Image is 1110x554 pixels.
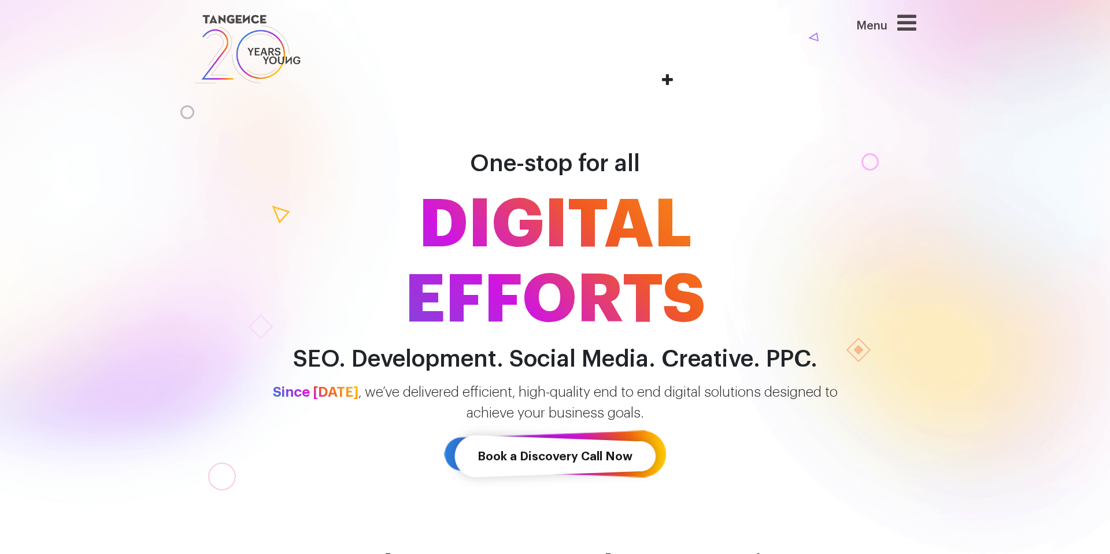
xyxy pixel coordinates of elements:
span: One-stop for all [470,152,640,175]
h2: SEO. Development. Social Media. Creative. PPC. [225,346,885,372]
span: Since [DATE] [273,385,358,399]
img: logo SVG [194,12,302,87]
p: , we’ve delivered efficient, high-quality end to end digital solutions designed to achieve your b... [225,382,885,423]
a: Book a Discovery Call Now [444,423,666,490]
span: DIGITAL EFFORTS [225,187,885,338]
